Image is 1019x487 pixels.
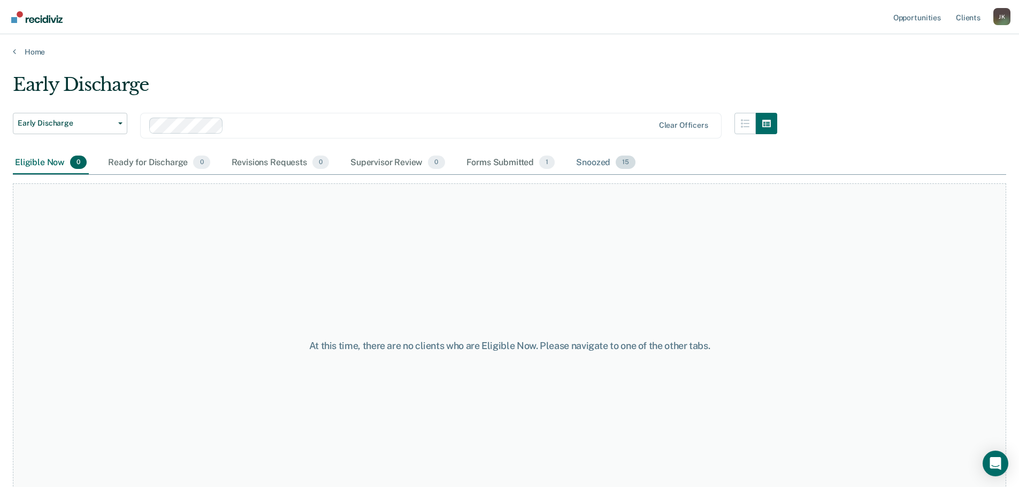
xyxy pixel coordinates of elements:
[993,8,1010,25] div: J K
[70,156,87,169] span: 0
[229,151,331,175] div: Revisions Requests0
[464,151,557,175] div: Forms Submitted1
[428,156,445,169] span: 0
[13,74,777,104] div: Early Discharge
[18,119,114,128] span: Early Discharge
[348,151,447,175] div: Supervisor Review0
[539,156,555,169] span: 1
[13,47,1006,57] a: Home
[983,451,1008,476] div: Open Intercom Messenger
[659,121,708,130] div: Clear officers
[616,156,635,169] span: 15
[993,8,1010,25] button: Profile dropdown button
[262,340,758,352] div: At this time, there are no clients who are Eligible Now. Please navigate to one of the other tabs.
[13,113,127,134] button: Early Discharge
[312,156,329,169] span: 0
[574,151,638,175] div: Snoozed15
[106,151,212,175] div: Ready for Discharge0
[193,156,210,169] span: 0
[13,151,89,175] div: Eligible Now0
[11,11,63,23] img: Recidiviz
